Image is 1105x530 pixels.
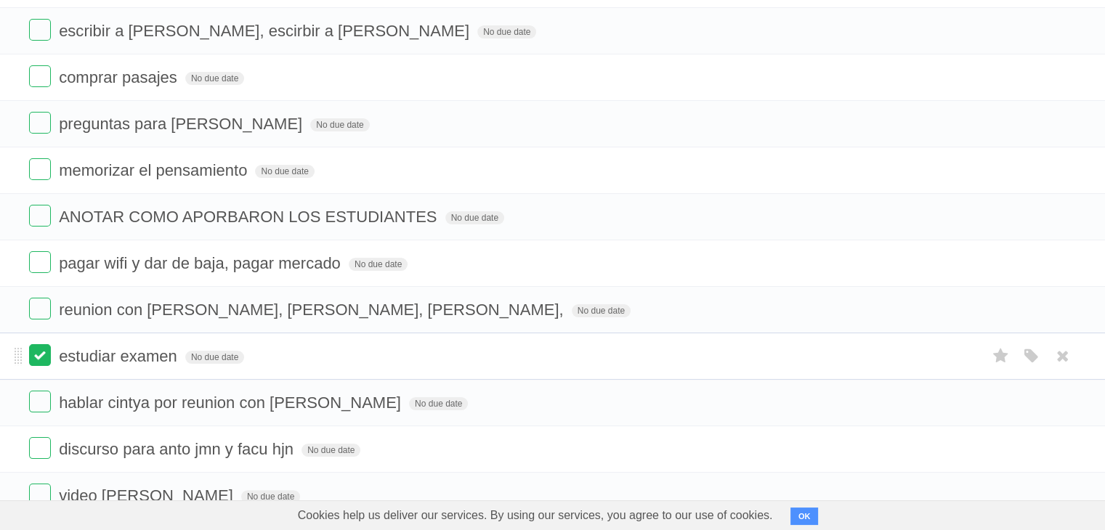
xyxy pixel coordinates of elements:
[241,490,300,503] span: No due date
[29,205,51,227] label: Done
[59,301,567,319] span: reunion con [PERSON_NAME], [PERSON_NAME], [PERSON_NAME],
[572,304,631,317] span: No due date
[445,211,504,224] span: No due date
[59,440,297,458] span: discurso para anto jmn y facu hjn
[310,118,369,131] span: No due date
[59,208,440,226] span: ANOTAR COMO APORBARON LOS ESTUDIANTES
[29,158,51,180] label: Done
[29,437,51,459] label: Done
[59,347,181,365] span: estudiar examen
[29,298,51,319] label: Done
[59,115,306,133] span: preguntas para [PERSON_NAME]
[59,161,251,179] span: memorizar el pensamiento
[29,391,51,412] label: Done
[790,507,819,525] button: OK
[29,484,51,505] label: Done
[987,344,1015,368] label: Star task
[29,65,51,87] label: Done
[59,486,237,505] span: video [PERSON_NAME]
[29,112,51,134] label: Done
[283,501,788,530] span: Cookies help us deliver our services. By using our services, you agree to our use of cookies.
[477,25,536,38] span: No due date
[29,344,51,366] label: Done
[349,258,408,271] span: No due date
[29,19,51,41] label: Done
[185,351,244,364] span: No due date
[29,251,51,273] label: Done
[301,444,360,457] span: No due date
[59,394,405,412] span: hablar cintya por reunion con [PERSON_NAME]
[255,165,314,178] span: No due date
[59,254,344,272] span: pagar wifi y dar de baja, pagar mercado
[409,397,468,410] span: No due date
[59,68,181,86] span: comprar pasajes
[185,72,244,85] span: No due date
[59,22,473,40] span: escribir a [PERSON_NAME], escirbir a [PERSON_NAME]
